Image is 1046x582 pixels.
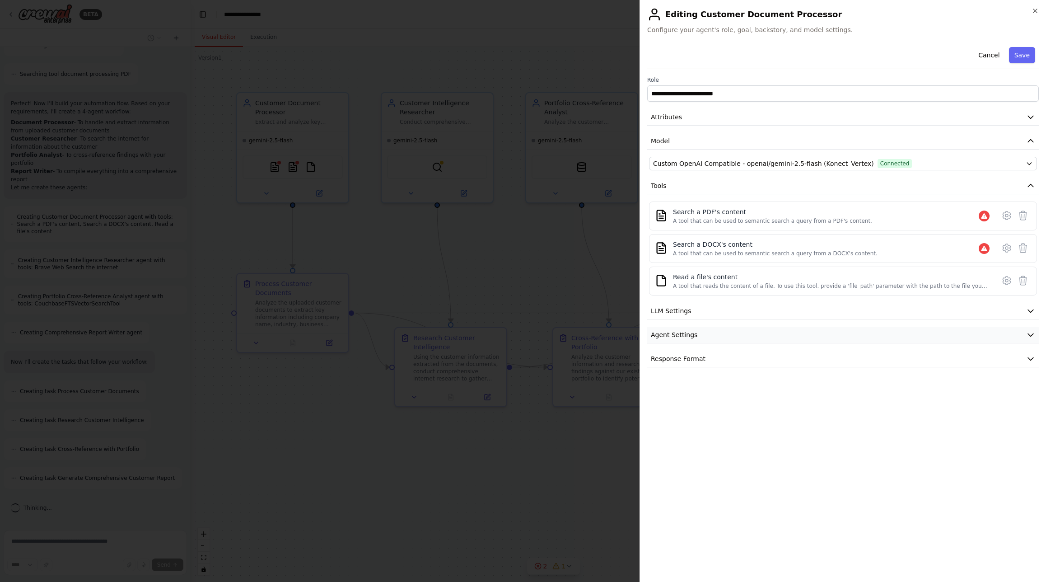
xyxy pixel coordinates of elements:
span: Configure your agent's role, goal, backstory, and model settings. [647,25,1039,34]
span: Tools [651,181,667,190]
span: Model [651,136,670,145]
label: Role [647,76,1039,84]
button: Delete tool [1015,207,1031,224]
div: Search a PDF's content [673,207,872,216]
span: Agent Settings [651,330,697,339]
button: Delete tool [1015,272,1031,289]
div: A tool that reads the content of a file. To use this tool, provide a 'file_path' parameter with t... [673,282,990,290]
button: Configure tool [999,207,1015,224]
span: Attributes [651,113,682,122]
span: Custom OpenAI Compatible - openai/gemini-2.5-flash (Konect_Vertex) [653,159,874,168]
button: Cancel [973,47,1005,63]
button: LLM Settings [647,303,1039,319]
button: Model [647,133,1039,150]
button: Tools [647,178,1039,194]
button: Response Format [647,351,1039,367]
img: PDFSearchTool [655,209,668,222]
div: A tool that can be used to semantic search a query from a PDF's content. [673,217,872,225]
span: Connected [878,159,912,168]
img: DOCXSearchTool [655,242,668,254]
button: Attributes [647,109,1039,126]
button: Save [1009,47,1035,63]
div: Read a file's content [673,272,990,282]
h2: Editing Customer Document Processor [647,7,1039,22]
span: LLM Settings [651,306,691,315]
button: Configure tool [999,240,1015,256]
button: Custom OpenAI Compatible - openai/gemini-2.5-flash (Konect_Vertex)Connected [649,157,1037,170]
div: A tool that can be used to semantic search a query from a DOCX's content. [673,250,878,257]
button: Configure tool [999,272,1015,289]
button: Agent Settings [647,327,1039,343]
button: Delete tool [1015,240,1031,256]
div: Search a DOCX's content [673,240,878,249]
img: FileReadTool [655,274,668,287]
span: Response Format [651,354,705,363]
